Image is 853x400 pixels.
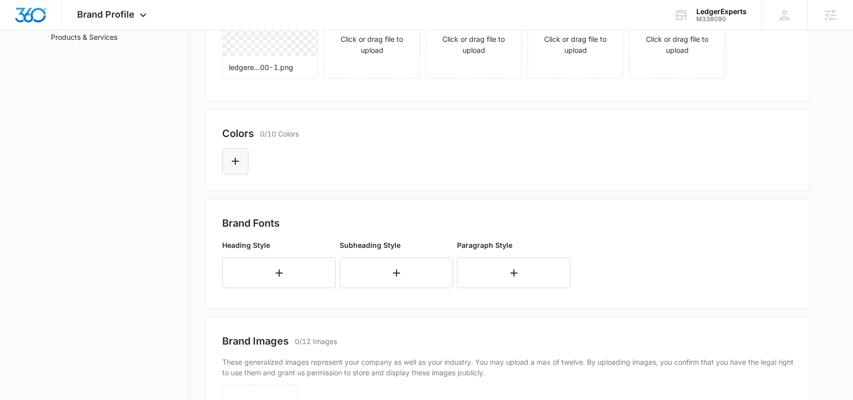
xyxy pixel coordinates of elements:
[426,6,521,56] div: Click or drag file to upload
[222,334,289,349] h2: Brand Images
[222,126,254,141] h2: Colors
[457,240,570,250] p: Paragraph Style
[696,16,747,23] div: account id
[324,6,419,56] div: Click or drag file to upload
[222,357,794,378] p: These generalized images represent your company as well as your industry. You may upload a max of...
[295,336,337,347] p: 0/12 Images
[630,6,725,56] div: Click or drag file to upload
[229,62,311,73] p: ledgere...00-1.png
[528,6,623,56] div: Click or drag file to upload
[222,240,336,250] p: Heading Style
[222,216,794,231] h2: Brand Fonts
[51,32,117,42] a: Products & Services
[260,128,299,139] p: 0/10 Colors
[77,9,135,20] span: Brand Profile
[696,8,747,16] div: account name
[340,240,453,250] p: Subheading Style
[222,148,248,174] button: Edit Color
